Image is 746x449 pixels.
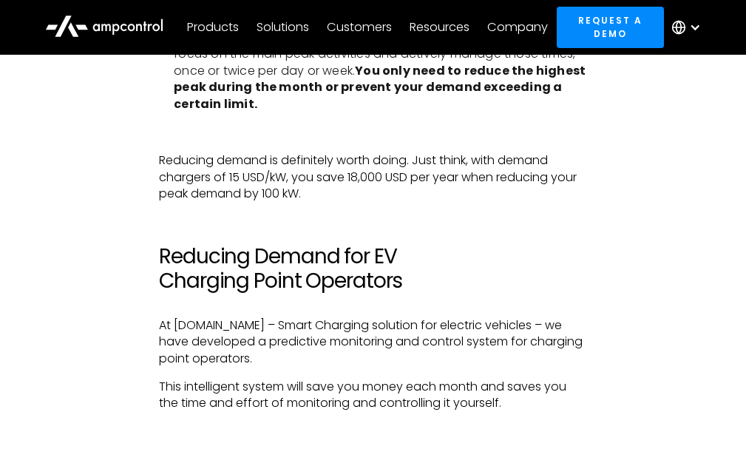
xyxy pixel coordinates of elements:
[174,62,586,112] strong: You only need to reduce the highest peak during the month or prevent your demand exceeding a cert...
[159,317,587,367] p: At [DOMAIN_NAME] – Smart Charging solution for electric vehicles – we have developed a predictive...
[487,19,548,36] div: Company
[257,19,309,36] div: Solutions
[410,19,469,36] div: Resources
[327,19,392,36] div: Customers
[159,244,587,294] h2: Reducing Demand for EV Charging Point Operators
[159,379,587,412] p: This intelligent system will save you money each month and saves you the time and effort of monit...
[159,124,587,141] p: ‍
[557,7,665,47] a: Request a demo
[187,19,239,36] div: Products
[159,152,587,202] p: Reducing demand is definitely worth doing. Just think, with demand chargers of 15 USD/kW, you sav...
[159,424,587,440] p: ‍
[174,30,587,112] li: Active management of demand can’t take place 24 hours. Instead, focus on the main peak activities...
